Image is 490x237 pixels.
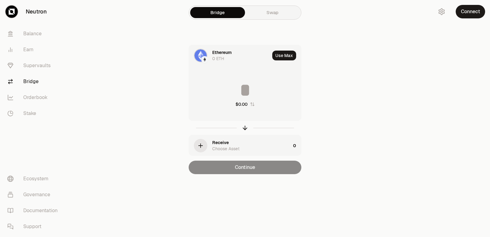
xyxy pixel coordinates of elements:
[2,90,66,105] a: Orderbook
[212,140,229,146] div: Receive
[189,135,291,156] div: ReceiveChoose Asset
[2,42,66,58] a: Earn
[2,203,66,219] a: Documentation
[202,57,207,62] img: Ethereum Logo
[2,171,66,187] a: Ecosystem
[190,7,245,18] a: Bridge
[236,101,255,107] button: $0.00
[2,105,66,121] a: Stake
[212,146,239,152] div: Choose Asset
[2,26,66,42] a: Balance
[2,74,66,90] a: Bridge
[293,135,301,156] div: 0
[2,187,66,203] a: Governance
[212,55,224,62] div: 0 ETH
[2,219,66,235] a: Support
[194,49,207,62] img: ETH Logo
[189,45,270,66] div: ETH LogoEthereum LogoEthereum0 ETH
[245,7,300,18] a: Swap
[212,49,232,55] div: Ethereum
[456,5,485,18] button: Connect
[2,58,66,74] a: Supervaults
[236,101,247,107] div: $0.00
[272,51,296,60] button: Use Max
[189,135,301,156] button: ReceiveChoose Asset0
